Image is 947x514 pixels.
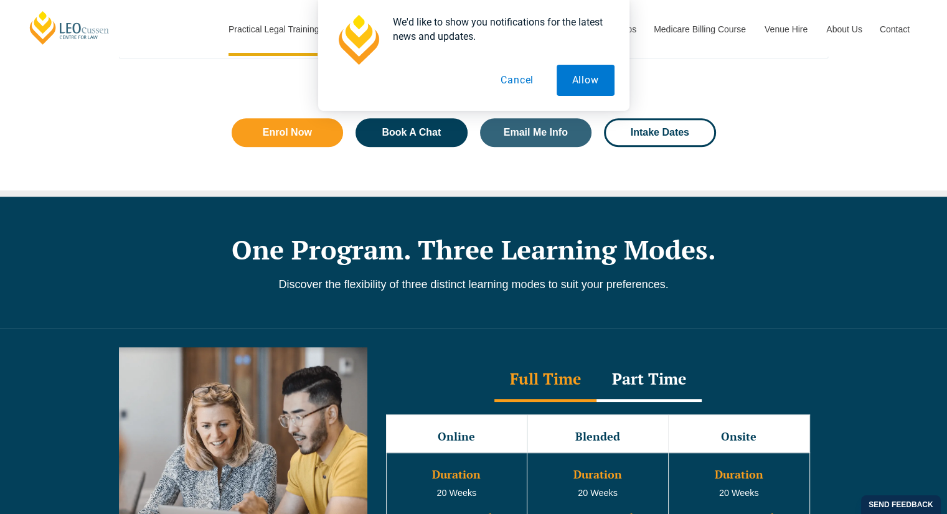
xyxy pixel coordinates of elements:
h3: Blended [529,431,667,443]
h3: Online [388,431,526,443]
span: Book A Chat [382,128,441,138]
a: Intake Dates [604,118,716,147]
span: Enrol Now [263,128,312,138]
a: Email Me Info [480,118,592,147]
h3: Duration [670,469,808,481]
div: Part Time [596,358,702,402]
a: Enrol Now [232,118,344,147]
button: Allow [557,65,615,96]
img: notification icon [333,15,383,65]
a: Book A Chat [356,118,468,147]
span: 20 Weeks [436,488,476,498]
span: Email Me Info [504,128,568,138]
div: Full Time [494,358,596,402]
span: Duration [432,467,481,482]
h3: Onsite [670,431,808,443]
p: Discover the flexibility of three distinct learning modes to suit your preferences. [119,278,829,291]
button: Cancel [485,65,549,96]
h2: One Program. Three Learning Modes. [119,234,829,265]
h3: Duration [529,469,667,481]
div: We'd like to show you notifications for the latest news and updates. [383,15,615,44]
span: Intake Dates [631,128,689,138]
